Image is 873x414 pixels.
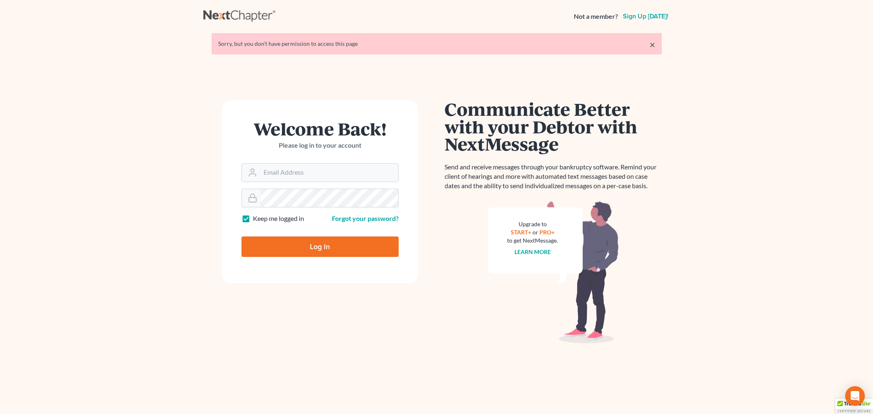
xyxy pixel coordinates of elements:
[445,100,662,153] h1: Communicate Better with your Debtor with NextMessage
[621,13,670,20] a: Sign up [DATE]!
[241,120,399,137] h1: Welcome Back!
[241,236,399,257] input: Log In
[508,220,558,228] div: Upgrade to
[845,386,865,406] div: Open Intercom Messenger
[253,214,304,223] label: Keep me logged in
[260,164,398,182] input: Email Address
[508,236,558,245] div: to get NextMessage.
[445,162,662,191] p: Send and receive messages through your bankruptcy software. Remind your client of hearings and mo...
[532,229,538,236] span: or
[835,398,873,414] div: TrustedSite Certified
[539,229,555,236] a: PRO+
[218,40,655,48] div: Sorry, but you don't have permission to access this page
[332,214,399,222] a: Forgot your password?
[514,248,551,255] a: Learn more
[488,200,619,344] img: nextmessage_bg-59042aed3d76b12b5cd301f8e5b87938c9018125f34e5fa2b7a6b67550977c72.svg
[650,40,655,49] a: ×
[574,12,618,21] strong: Not a member?
[241,141,399,150] p: Please log in to your account
[511,229,531,236] a: START+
